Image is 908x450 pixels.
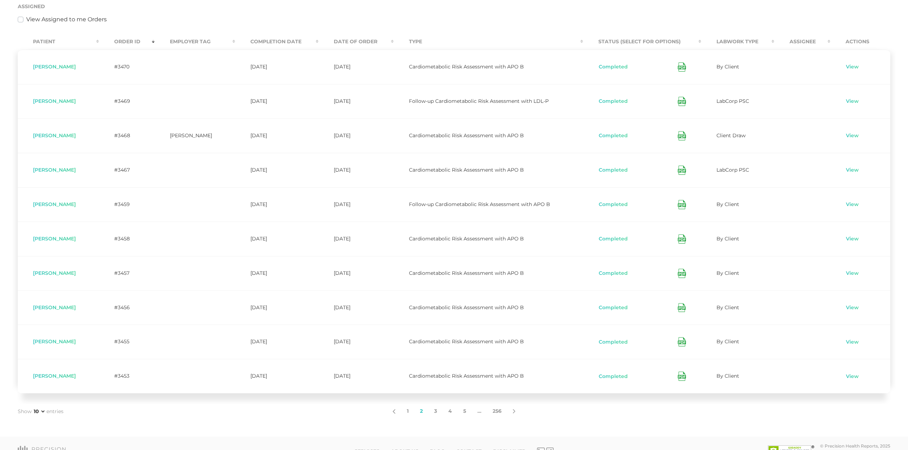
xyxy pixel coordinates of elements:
[428,404,443,419] a: 3
[33,63,76,70] span: [PERSON_NAME]
[487,404,507,419] a: 256
[33,338,76,345] span: [PERSON_NAME]
[716,235,739,242] span: By Client
[26,15,107,24] label: View Assigned to me Orders
[716,304,739,311] span: By Client
[846,132,859,139] a: View
[716,201,739,207] span: By Client
[701,34,774,50] th: Labwork Type : activate to sort column ascending
[846,63,859,71] a: View
[99,34,155,50] th: Order ID : activate to sort column ascending
[716,338,739,345] span: By Client
[235,153,319,187] td: [DATE]
[235,34,319,50] th: Completion Date : activate to sort column ascending
[235,359,319,393] td: [DATE]
[319,256,394,290] td: [DATE]
[99,324,155,359] td: #3455
[409,63,524,70] span: Cardiometabolic Risk Assessment with APO B
[235,324,319,359] td: [DATE]
[33,201,76,207] span: [PERSON_NAME]
[99,256,155,290] td: #3457
[33,98,76,104] span: [PERSON_NAME]
[409,201,550,207] span: Follow-up Cardiometabolic Risk Assessment with APO B
[155,34,235,50] th: Employer Tag : activate to sort column ascending
[235,118,319,153] td: [DATE]
[846,304,859,311] a: View
[598,235,628,243] button: Completed
[99,290,155,325] td: #3456
[716,132,746,139] span: Client Draw
[33,304,76,311] span: [PERSON_NAME]
[846,373,859,380] a: View
[235,256,319,290] td: [DATE]
[319,222,394,256] td: [DATE]
[598,270,628,277] button: Completed
[409,98,549,104] span: Follow-up Cardiometabolic Risk Assessment with LDL-P
[319,359,394,393] td: [DATE]
[319,34,394,50] th: Date Of Order : activate to sort column ascending
[394,34,583,50] th: Type : activate to sort column ascending
[33,270,76,276] span: [PERSON_NAME]
[846,270,859,277] a: View
[18,34,99,50] th: Patient : activate to sort column ascending
[409,304,524,311] span: Cardiometabolic Risk Assessment with APO B
[409,235,524,242] span: Cardiometabolic Risk Assessment with APO B
[18,4,45,10] label: Assigned
[458,404,472,419] a: 5
[774,34,830,50] th: Assignee : activate to sort column ascending
[319,290,394,325] td: [DATE]
[401,404,414,419] a: 1
[319,324,394,359] td: [DATE]
[598,63,628,71] button: Completed
[33,167,76,173] span: [PERSON_NAME]
[409,338,524,345] span: Cardiometabolic Risk Assessment with APO B
[598,167,628,174] button: Completed
[598,201,628,208] button: Completed
[155,118,235,153] td: [PERSON_NAME]
[846,98,859,105] a: View
[99,118,155,153] td: #3468
[409,132,524,139] span: Cardiometabolic Risk Assessment with APO B
[716,98,749,104] span: LabCorp PSC
[235,84,319,118] td: [DATE]
[99,359,155,393] td: #3453
[319,153,394,187] td: [DATE]
[583,34,701,50] th: Status (Select for Options) : activate to sort column ascending
[409,167,524,173] span: Cardiometabolic Risk Assessment with APO B
[830,34,890,50] th: Actions
[846,167,859,174] a: View
[820,443,890,449] div: © Precision Health Reports, 2025
[846,339,859,346] a: View
[598,373,628,380] button: Completed
[99,50,155,84] td: #3470
[598,304,628,311] button: Completed
[18,408,63,415] label: Show entries
[99,84,155,118] td: #3469
[319,50,394,84] td: [DATE]
[235,222,319,256] td: [DATE]
[99,222,155,256] td: #3458
[716,373,739,379] span: By Client
[32,408,46,415] select: Showentries
[319,84,394,118] td: [DATE]
[598,98,628,105] button: Completed
[443,404,458,419] a: 4
[33,235,76,242] span: [PERSON_NAME]
[33,373,76,379] span: [PERSON_NAME]
[319,118,394,153] td: [DATE]
[235,290,319,325] td: [DATE]
[409,373,524,379] span: Cardiometabolic Risk Assessment with APO B
[235,50,319,84] td: [DATE]
[99,187,155,222] td: #3459
[409,270,524,276] span: Cardiometabolic Risk Assessment with APO B
[235,187,319,222] td: [DATE]
[99,153,155,187] td: #3467
[846,201,859,208] a: View
[716,167,749,173] span: LabCorp PSC
[319,187,394,222] td: [DATE]
[598,132,628,139] button: Completed
[716,270,739,276] span: By Client
[33,132,76,139] span: [PERSON_NAME]
[598,339,628,346] button: Completed
[846,235,859,243] a: View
